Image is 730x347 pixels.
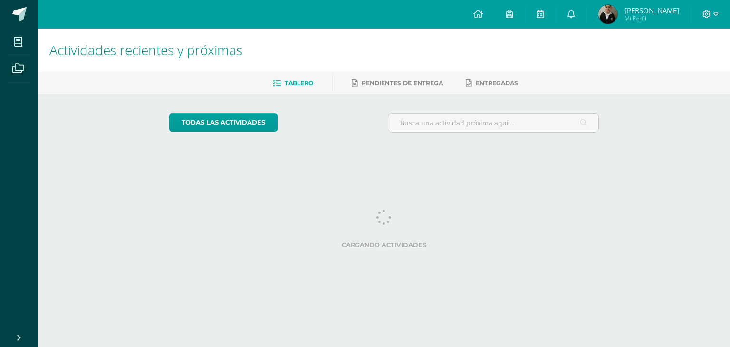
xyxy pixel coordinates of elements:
[388,114,599,132] input: Busca una actividad próxima aquí...
[466,76,518,91] a: Entregadas
[476,79,518,87] span: Entregadas
[273,76,313,91] a: Tablero
[352,76,443,91] a: Pendientes de entrega
[624,6,679,15] span: [PERSON_NAME]
[169,241,599,249] label: Cargando actividades
[362,79,443,87] span: Pendientes de entrega
[49,41,242,59] span: Actividades recientes y próximas
[285,79,313,87] span: Tablero
[169,113,278,132] a: todas las Actividades
[624,14,679,22] span: Mi Perfil
[598,5,617,24] img: b1f376125d40c8c9afaa3d3142b1b8e4.png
